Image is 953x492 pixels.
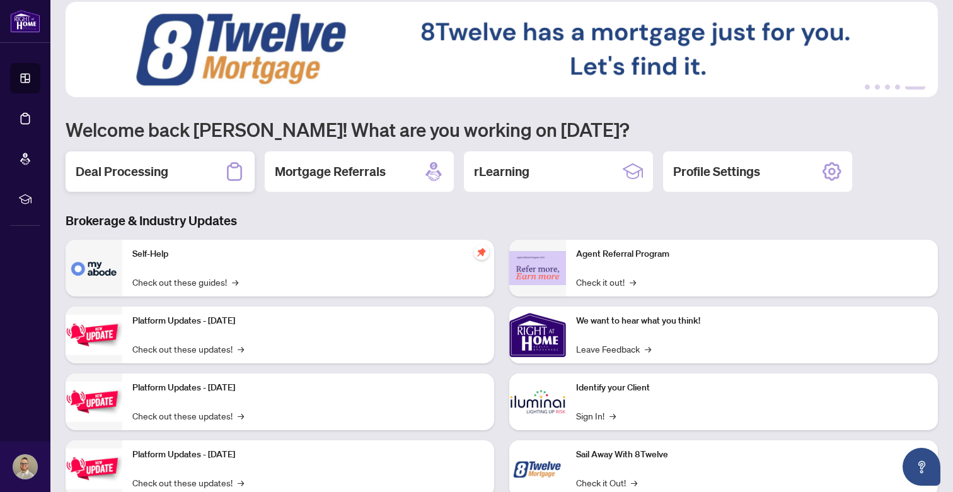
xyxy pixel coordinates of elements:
[576,247,928,261] p: Agent Referral Program
[576,342,651,356] a: Leave Feedback→
[903,448,940,486] button: Open asap
[509,373,566,430] img: Identify your Client
[238,409,244,423] span: →
[132,247,484,261] p: Self-Help
[132,342,244,356] a: Check out these updates!→
[609,409,616,423] span: →
[509,307,566,363] img: We want to hear what you think!
[232,275,238,289] span: →
[673,163,760,180] h2: Profile Settings
[474,163,529,180] h2: rLearning
[576,314,928,328] p: We want to hear what you think!
[66,2,938,97] img: Slide 4
[238,342,244,356] span: →
[509,251,566,286] img: Agent Referral Program
[576,381,928,395] p: Identify your Client
[132,448,484,462] p: Platform Updates - [DATE]
[13,455,37,479] img: Profile Icon
[895,85,900,90] button: 4
[10,9,40,33] img: logo
[576,476,637,489] a: Check it Out!→
[132,476,244,489] a: Check out these updates!→
[132,275,238,289] a: Check out these guides!→
[905,85,925,90] button: 5
[66,117,938,141] h1: Welcome back [PERSON_NAME]! What are you working on [DATE]?
[576,448,928,462] p: Sail Away With 8Twelve
[66,240,122,296] img: Self-Help
[631,476,637,489] span: →
[238,476,244,489] span: →
[645,342,651,356] span: →
[576,409,616,423] a: Sign In!→
[865,85,870,90] button: 1
[66,382,122,421] img: Platform Updates - July 8, 2025
[76,163,168,180] h2: Deal Processing
[66,448,122,488] img: Platform Updates - June 23, 2025
[132,409,244,423] a: Check out these updates!→
[66,212,938,230] h3: Brokerage & Industry Updates
[132,381,484,395] p: Platform Updates - [DATE]
[132,314,484,328] p: Platform Updates - [DATE]
[275,163,386,180] h2: Mortgage Referrals
[875,85,880,90] button: 2
[630,275,636,289] span: →
[885,85,890,90] button: 3
[474,245,489,260] span: pushpin
[576,275,636,289] a: Check it out!→
[66,315,122,354] img: Platform Updates - July 21, 2025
